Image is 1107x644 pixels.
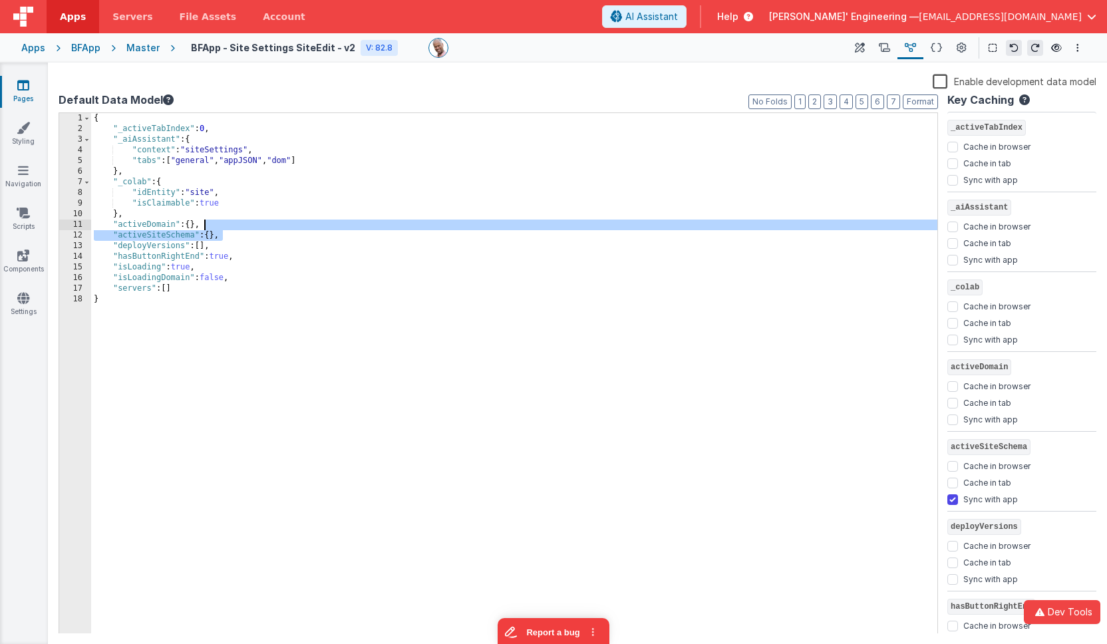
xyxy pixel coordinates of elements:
[191,43,355,53] h4: BFApp - Site Settings SiteEdit - v2
[919,10,1082,23] span: [EMAIL_ADDRESS][DOMAIN_NAME]
[933,73,1096,88] label: Enable development data model
[59,188,91,198] div: 8
[963,299,1030,312] label: Cache in browser
[180,10,237,23] span: File Assets
[963,571,1018,585] label: Sync with app
[963,475,1011,488] label: Cache in tab
[769,10,1096,23] button: [PERSON_NAME]' Engineering — [EMAIL_ADDRESS][DOMAIN_NAME]
[947,439,1030,455] span: activeSiteSchema
[59,262,91,273] div: 15
[126,41,160,55] div: Master
[59,177,91,188] div: 7
[112,10,152,23] span: Servers
[963,458,1030,472] label: Cache in browser
[808,94,821,109] button: 2
[856,94,868,109] button: 5
[963,236,1011,249] label: Cache in tab
[717,10,738,23] span: Help
[963,172,1018,186] label: Sync with app
[963,492,1018,505] label: Sync with app
[963,219,1030,232] label: Cache in browser
[840,94,853,109] button: 4
[963,618,1030,631] label: Cache in browser
[947,359,1011,375] span: activeDomain
[429,39,448,57] img: 11ac31fe5dc3d0eff3fbbbf7b26fa6e1
[59,198,91,209] div: 9
[963,252,1018,265] label: Sync with app
[59,294,91,305] div: 18
[963,139,1030,152] label: Cache in browser
[71,41,100,55] div: BFApp
[59,283,91,294] div: 17
[947,599,1035,615] span: hasButtonRightEnd
[887,94,900,109] button: 7
[947,519,1021,535] span: deployVersions
[963,315,1011,329] label: Cache in tab
[59,113,91,124] div: 1
[769,10,919,23] span: [PERSON_NAME]' Engineering —
[59,220,91,230] div: 11
[947,279,983,295] span: _colab
[59,92,174,108] button: Default Data Model
[59,124,91,134] div: 2
[59,209,91,220] div: 10
[963,555,1011,568] label: Cache in tab
[1070,40,1086,56] button: Options
[947,120,1026,136] span: _activeTabIndex
[947,94,1014,106] h4: Key Caching
[59,230,91,241] div: 12
[794,94,806,109] button: 1
[59,145,91,156] div: 4
[59,156,91,166] div: 5
[963,332,1018,345] label: Sync with app
[59,134,91,145] div: 3
[602,5,687,28] button: AI Assistant
[59,251,91,262] div: 14
[947,200,1011,216] span: _aiAssistant
[824,94,837,109] button: 3
[871,94,884,109] button: 6
[60,10,86,23] span: Apps
[963,412,1018,425] label: Sync with app
[1024,600,1100,624] button: Dev Tools
[963,538,1030,552] label: Cache in browser
[963,156,1011,169] label: Cache in tab
[963,379,1030,392] label: Cache in browser
[903,94,938,109] button: Format
[21,41,45,55] div: Apps
[963,395,1011,408] label: Cache in tab
[625,10,678,23] span: AI Assistant
[59,241,91,251] div: 13
[59,273,91,283] div: 16
[59,166,91,177] div: 6
[361,40,398,56] div: V: 82.8
[748,94,792,109] button: No Folds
